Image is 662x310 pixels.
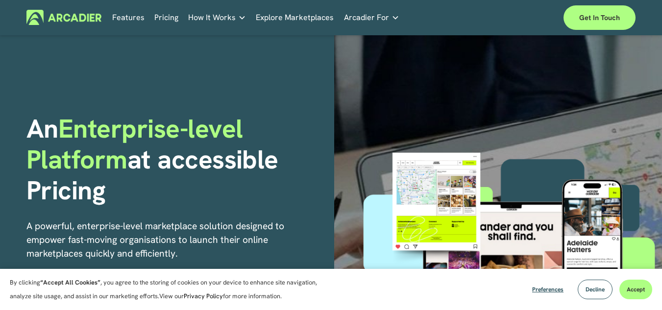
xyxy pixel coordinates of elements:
[188,10,246,25] a: folder dropdown
[525,280,571,299] button: Preferences
[532,286,564,293] span: Preferences
[578,280,613,299] button: Decline
[184,292,223,300] a: Privacy Policy
[40,278,100,286] strong: “Accept All Cookies”
[26,114,327,206] h1: An at accessible Pricing
[256,10,334,25] a: Explore Marketplaces
[112,10,145,25] a: Features
[26,10,101,25] img: Arcadier
[26,112,249,176] span: Enterprise-level Platform
[188,11,236,24] span: How It Works
[564,5,636,30] a: Get in touch
[344,10,399,25] a: folder dropdown
[154,10,178,25] a: Pricing
[613,263,662,310] iframe: Chat Widget
[586,286,605,293] span: Decline
[10,276,328,303] p: By clicking , you agree to the storing of cookies on your device to enhance site navigation, anal...
[344,11,389,24] span: Arcadier For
